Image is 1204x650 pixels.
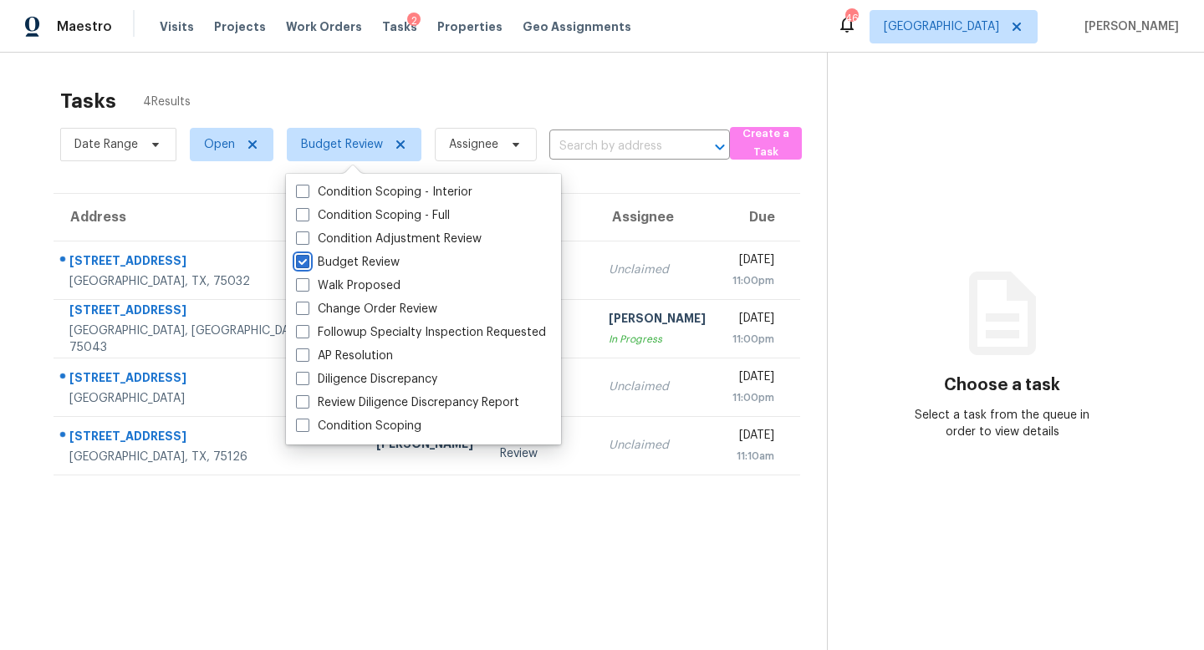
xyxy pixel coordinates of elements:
label: Condition Scoping - Interior [296,184,472,201]
div: 11:00pm [732,331,774,348]
label: AP Resolution [296,348,393,364]
div: 2 [407,13,421,29]
button: Open [708,135,732,159]
span: Visits [160,18,194,35]
label: Budget Review [296,254,400,271]
div: [DATE] [732,251,774,272]
div: [GEOGRAPHIC_DATA], TX, 75126 [69,449,349,465]
th: Address [54,194,363,241]
input: Search by address [549,134,683,160]
span: Create a Task [738,124,793,163]
div: [DATE] [732,310,774,331]
div: Unclaimed [609,378,706,395]
div: 11:10am [732,448,774,465]
div: [STREET_ADDRESS] [69,252,349,273]
div: [PERSON_NAME] [376,435,473,456]
div: [GEOGRAPHIC_DATA], [GEOGRAPHIC_DATA], 75043 [69,322,349,356]
th: Due [719,194,800,241]
span: Date Range [74,136,138,153]
div: In Progress [609,331,706,348]
label: Followup Specialty Inspection Requested [296,324,546,341]
span: Geo Assignments [523,18,631,35]
span: Assignee [449,136,498,153]
div: [DATE] [732,368,774,389]
th: Assignee [595,194,719,241]
div: [STREET_ADDRESS] [69,369,349,390]
h3: Choose a task [944,377,1060,394]
div: [DATE] [732,427,774,448]
span: Budget Review [301,136,383,153]
span: [PERSON_NAME] [1078,18,1179,35]
h2: Tasks [60,93,116,109]
div: Select a task from the queue in order to view details [915,407,1089,440]
div: 46 [845,10,857,27]
div: Budget Review [500,429,582,462]
div: 11:00pm [732,272,774,289]
label: Condition Scoping - Full [296,207,450,224]
span: Projects [214,18,266,35]
div: Unclaimed [609,262,706,278]
span: Properties [437,18,503,35]
label: Change Order Review [296,301,437,317]
div: [PERSON_NAME] [609,310,706,331]
label: Diligence Discrepancy [296,371,437,388]
label: Review Diligence Discrepancy Report [296,394,519,411]
div: [STREET_ADDRESS] [69,302,349,322]
div: [STREET_ADDRESS] [69,428,349,449]
label: Walk Proposed [296,277,400,294]
span: Tasks [382,21,417,33]
button: Create a Task [730,127,802,160]
div: Unclaimed [609,437,706,454]
div: 11:00pm [732,389,774,406]
span: Open [204,136,235,153]
span: [GEOGRAPHIC_DATA] [884,18,999,35]
span: Work Orders [286,18,362,35]
label: Condition Scoping [296,418,421,434]
div: [GEOGRAPHIC_DATA], TX, 75032 [69,273,349,290]
span: 4 Results [143,94,191,110]
div: [GEOGRAPHIC_DATA] [69,390,349,407]
span: Maestro [57,18,112,35]
label: Condition Adjustment Review [296,231,482,247]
